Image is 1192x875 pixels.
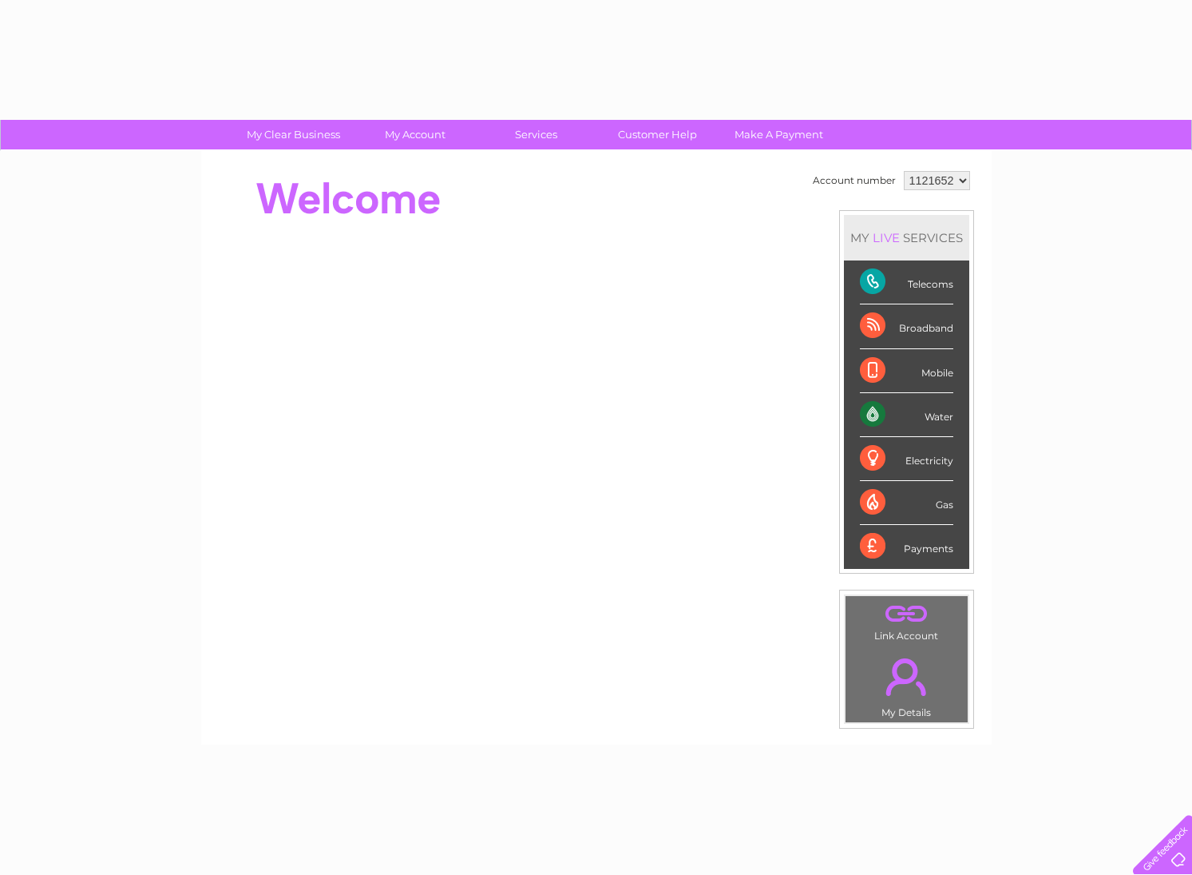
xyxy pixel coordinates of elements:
[860,349,953,393] div: Mobile
[860,525,953,568] div: Payments
[860,261,953,304] div: Telecoms
[713,120,845,149] a: Make A Payment
[844,215,969,261] div: MY SERVICES
[860,304,953,348] div: Broadband
[860,481,953,525] div: Gas
[849,600,964,628] a: .
[860,437,953,481] div: Electricity
[845,645,968,723] td: My Details
[592,120,723,149] a: Customer Help
[228,120,359,149] a: My Clear Business
[845,595,968,646] td: Link Account
[809,167,900,194] td: Account number
[349,120,481,149] a: My Account
[860,393,953,437] div: Water
[869,230,903,245] div: LIVE
[470,120,602,149] a: Services
[849,649,964,705] a: .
